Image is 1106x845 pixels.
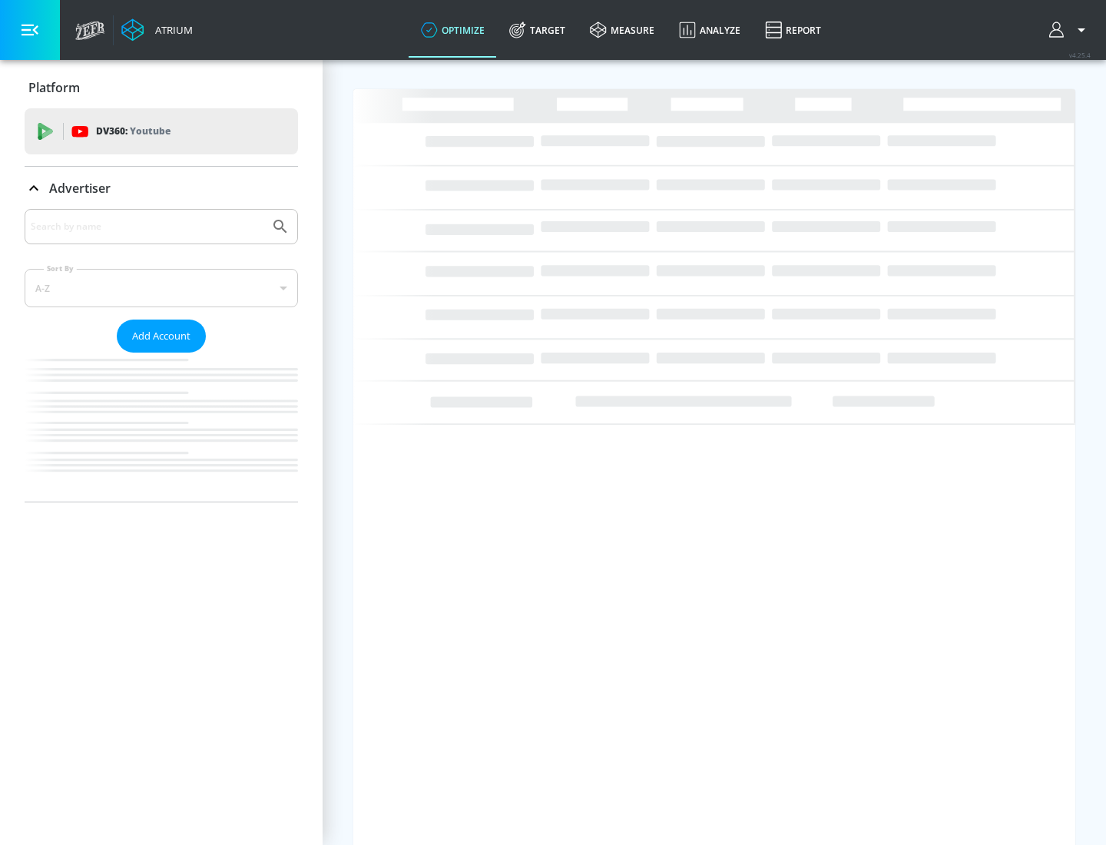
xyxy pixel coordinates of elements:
button: Add Account [117,320,206,353]
a: Analyze [667,2,753,58]
input: Search by name [31,217,263,237]
a: measure [578,2,667,58]
a: Target [497,2,578,58]
p: Platform [28,79,80,96]
div: Platform [25,66,298,109]
div: Advertiser [25,167,298,210]
div: Advertiser [25,209,298,502]
p: DV360: [96,123,171,140]
a: optimize [409,2,497,58]
p: Advertiser [49,180,111,197]
span: Add Account [132,327,190,345]
a: Atrium [121,18,193,41]
div: DV360: Youtube [25,108,298,154]
p: Youtube [130,123,171,139]
span: v 4.25.4 [1069,51,1091,59]
nav: list of Advertiser [25,353,298,502]
a: Report [753,2,833,58]
div: A-Z [25,269,298,307]
label: Sort By [44,263,77,273]
div: Atrium [149,23,193,37]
